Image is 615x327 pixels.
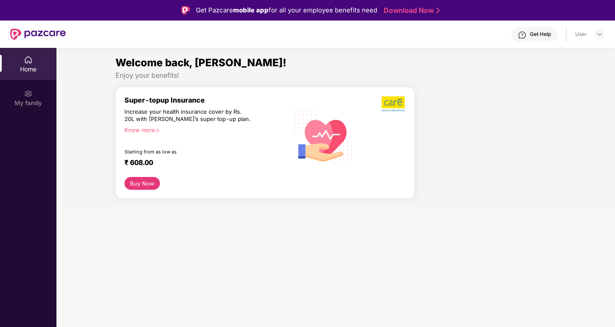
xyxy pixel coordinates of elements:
div: Get Pazcare for all your employee benefits need [196,5,377,15]
div: ₹ 608.00 [124,158,280,168]
span: right [155,128,160,133]
img: b5dec4f62d2307b9de63beb79f102df3.png [381,96,406,112]
img: svg+xml;base64,PHN2ZyBpZD0iSG9tZSIgeG1sbnM9Imh0dHA6Ly93d3cudzMub3JnLzIwMDAvc3ZnIiB3aWR0aD0iMjAiIG... [24,56,33,64]
div: Super-topup Insurance [124,96,289,104]
img: svg+xml;base64,PHN2ZyBpZD0iRHJvcGRvd24tMzJ4MzIiIHhtbG5zPSJodHRwOi8vd3d3LnczLm9yZy8yMDAwL3N2ZyIgd2... [596,31,603,38]
img: svg+xml;base64,PHN2ZyB3aWR0aD0iMjAiIGhlaWdodD0iMjAiIHZpZXdCb3g9IjAgMCAyMCAyMCIgZmlsbD0ibm9uZSIgeG... [24,89,33,98]
img: Stroke [436,6,440,15]
div: Increase your health insurance cover by Rs. 20L with [PERSON_NAME]’s super top-up plan. [124,108,252,123]
div: Enjoy your benefits! [115,71,556,80]
div: Starting from as low as [124,149,252,155]
span: Welcome back, [PERSON_NAME]! [115,56,287,69]
div: Know more [124,127,284,133]
strong: mobile app [233,6,269,14]
img: svg+xml;base64,PHN2ZyBpZD0iSGVscC0zMngzMiIgeG1sbnM9Imh0dHA6Ly93d3cudzMub3JnLzIwMDAvc3ZnIiB3aWR0aD... [518,31,526,39]
div: Get Help [530,31,551,38]
img: Logo [181,6,190,15]
img: svg+xml;base64,PHN2ZyB4bWxucz0iaHR0cDovL3d3dy53My5vcmcvMjAwMC9zdmciIHhtbG5zOnhsaW5rPSJodHRwOi8vd3... [289,100,359,172]
img: New Pazcare Logo [10,29,66,40]
div: User [575,31,587,38]
button: Buy Now [124,177,160,190]
a: Download Now [384,6,437,15]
